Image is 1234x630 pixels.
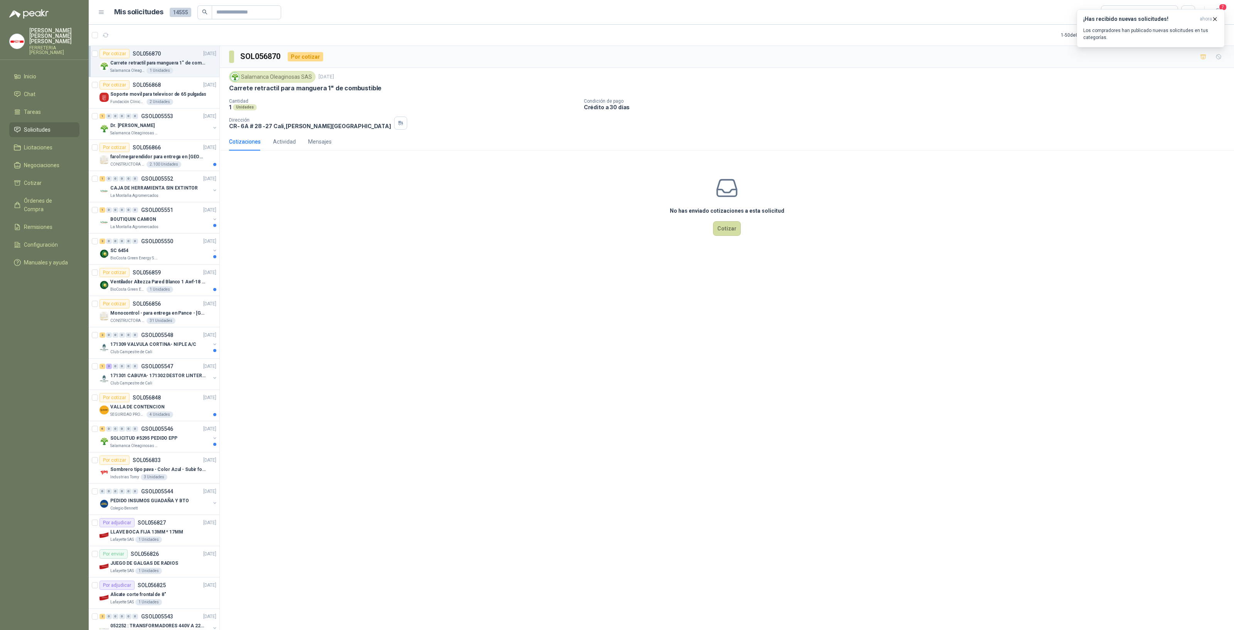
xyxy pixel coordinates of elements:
div: 0 [119,113,125,119]
a: 2 0 0 0 0 0 GSOL005550[DATE] Company LogoSC 6454BioCosta Green Energy S.A.S [99,237,218,261]
p: CONSTRUCTORA GRUPO FIP [110,318,145,324]
p: GSOL005553 [141,113,173,119]
div: Por cotizar [99,143,130,152]
p: GSOL005551 [141,207,173,213]
div: 0 [113,176,118,181]
p: Lafayette SAS [110,568,134,574]
div: 0 [132,364,138,369]
p: SOL056833 [133,457,161,463]
div: Por cotizar [99,268,130,277]
div: 0 [119,332,125,338]
a: Por adjudicarSOL056825[DATE] Company LogoAlicate corte frontal de 8"Lafayette SAS1 Unidades [89,577,219,609]
span: Inicio [24,72,36,81]
img: Logo peakr [9,9,49,19]
p: CR- 6A # 28 -27 Cali , [PERSON_NAME][GEOGRAPHIC_DATA] [229,123,391,129]
a: Remisiones [9,220,79,234]
div: 2 [99,239,105,244]
a: Licitaciones [9,140,79,155]
p: GSOL005552 [141,176,173,181]
p: SOL056859 [133,270,161,275]
p: Cantidad [229,98,578,104]
div: 0 [113,426,118,432]
a: Manuales y ayuda [9,255,79,270]
a: Por cotizarSOL056848[DATE] Company LogoVALLA DE CONTENCIONSEGURIDAD PROVISER LTDA4 Unidades [89,390,219,421]
p: Condición de pago [584,98,1231,104]
div: 0 [132,113,138,119]
p: La Montaña Agromercados [110,193,158,199]
p: SOL056848 [133,395,161,400]
p: [DATE] [203,269,216,276]
div: 4 Unidades [147,412,173,418]
span: Solicitudes [24,125,51,134]
p: GSOL005546 [141,426,173,432]
button: 7 [1211,5,1225,19]
a: Tareas [9,105,79,119]
img: Company Logo [99,218,109,227]
p: SOL056856 [133,301,161,307]
div: Por cotizar [99,393,130,402]
p: Crédito a 30 días [584,104,1231,110]
p: [DATE] [203,207,216,214]
div: 0 [113,489,118,494]
div: 0 [106,332,112,338]
div: 0 [106,614,112,619]
div: Todas [1106,8,1122,17]
p: GSOL005547 [141,364,173,369]
div: 0 [113,364,118,369]
p: Salamanca Oleaginosas SAS [110,443,159,449]
a: Chat [9,87,79,102]
div: 0 [132,176,138,181]
p: [DATE] [203,519,216,527]
img: Company Logo [99,124,109,133]
a: Cotizar [9,176,79,190]
span: Órdenes de Compra [24,196,72,213]
p: Monocontrol - para entrega en Pance - [GEOGRAPHIC_DATA] [110,310,206,317]
p: SOL056866 [133,145,161,150]
div: 0 [113,239,118,244]
p: PEDIDO INSUMOS GUADAÑA Y BTO [110,497,189,505]
img: Company Logo [99,61,109,71]
div: 1 Unidades [135,599,162,605]
a: Por cotizarSOL056870[DATE] Company LogoCarrete retractil para manguera 1" de combustibleSalamanca... [89,46,219,77]
img: Company Logo [99,405,109,415]
p: SOL056868 [133,82,161,88]
p: Dr. [PERSON_NAME] [110,122,155,129]
img: Company Logo [99,249,109,258]
a: Por cotizarSOL056856[DATE] Company LogoMonocontrol - para entrega en Pance - [GEOGRAPHIC_DATA]CON... [89,296,219,327]
h3: No has enviado cotizaciones a esta solicitud [670,207,784,215]
span: Manuales y ayuda [24,258,68,267]
a: 0 0 0 0 0 0 GSOL005544[DATE] Company LogoPEDIDO INSUMOS GUADAÑA Y BTOColegio Bennett [99,487,218,511]
img: Company Logo [99,530,109,540]
div: 2 [99,332,105,338]
div: Unidades [233,104,257,110]
div: Cotizaciones [229,137,261,146]
p: 171301 CABUYA- 171302 DESTOR LINTER- 171305 PINZA [110,372,206,379]
a: 2 0 0 0 0 0 GSOL005548[DATE] Company Logo171309 VALVULA CORTINA- NIPLE A/CClub Campestre de Cali [99,330,218,355]
span: 7 [1219,3,1227,11]
span: search [202,9,207,15]
div: 0 [126,614,131,619]
p: Los compradores han publicado nuevas solicitudes en tus categorías. [1083,27,1218,41]
p: Soporte movil para televisor de 65 pulgadas [110,91,206,98]
div: 0 [113,332,118,338]
p: La Montaña Agromercados [110,224,158,230]
a: Solicitudes [9,122,79,137]
p: VALLA DE CONTENCION [110,403,165,411]
div: Por cotizar [99,299,130,308]
p: [DATE] [203,113,216,120]
span: Cotizar [24,179,42,187]
p: CAJA DE HERRAMIENTA SIN EXTINTOR [110,185,198,192]
p: [DATE] [203,50,216,58]
div: 2 Unidades [147,99,173,105]
div: 1 Unidades [147,286,173,293]
span: Remisiones [24,223,52,231]
p: [DATE] [203,613,216,620]
p: GSOL005548 [141,332,173,338]
p: [DATE] [203,582,216,589]
p: SOL056825 [138,583,166,588]
p: 052252 : TRANSFORMADORES 440V A 220 V [110,622,206,630]
img: Company Logo [99,312,109,321]
div: 0 [119,207,125,213]
a: 1 3 0 0 0 0 GSOL005547[DATE] Company Logo171301 CABUYA- 171302 DESTOR LINTER- 171305 PINZAClub Ca... [99,362,218,386]
div: 0 [119,364,125,369]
